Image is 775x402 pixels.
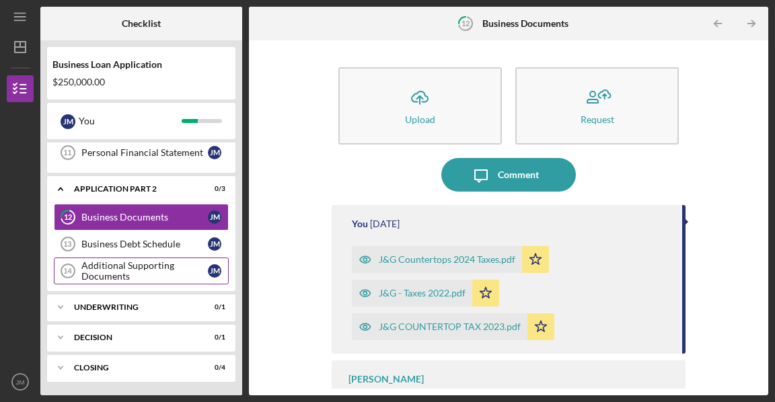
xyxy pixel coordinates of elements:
[64,213,72,222] tspan: 12
[74,364,192,372] div: Closing
[54,204,229,231] a: 12Business DocumentsJM
[81,239,208,249] div: Business Debt Schedule
[201,333,225,341] div: 0 / 1
[352,246,549,273] button: J&G Countertops 2024 Taxes.pdf
[208,237,221,251] div: J M
[370,218,400,229] time: 2025-09-22 22:54
[54,257,229,284] a: 14Additional Supporting DocumentsJM
[208,146,221,159] div: J M
[482,18,568,29] b: Business Documents
[74,333,192,341] div: Decision
[54,231,229,257] a: 13Business Debt ScheduleJM
[208,210,221,224] div: J M
[352,218,368,229] div: You
[379,288,466,298] div: J&G - Taxes 2022.pdf
[52,77,230,87] div: $250,000.00
[498,158,539,192] div: Comment
[52,59,230,70] div: Business Loan Application
[74,303,192,311] div: Underwriting
[63,240,71,248] tspan: 13
[461,19,469,28] tspan: 12
[122,18,161,29] b: Checklist
[581,114,614,124] div: Request
[348,374,424,385] div: [PERSON_NAME]
[81,147,208,158] div: Personal Financial Statement
[54,139,229,166] a: 11Personal Financial StatementJM
[201,364,225,372] div: 0 / 4
[441,158,576,192] button: Comment
[16,378,25,386] text: JM
[81,260,208,282] div: Additional Supporting Documents
[81,212,208,223] div: Business Documents
[352,280,499,307] button: J&G - Taxes 2022.pdf
[352,313,554,340] button: J&G COUNTERTOP TAX 2023.pdf
[201,303,225,311] div: 0 / 1
[515,67,679,145] button: Request
[63,149,71,157] tspan: 11
[74,185,192,193] div: Application Part 2
[379,254,515,265] div: J&G Countertops 2024 Taxes.pdf
[61,114,75,129] div: J M
[405,114,435,124] div: Upload
[338,67,502,145] button: Upload
[208,264,221,278] div: J M
[379,321,521,332] div: J&G COUNTERTOP TAX 2023.pdf
[79,110,182,132] div: You
[63,267,72,275] tspan: 14
[7,368,34,395] button: JM
[201,185,225,193] div: 0 / 3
